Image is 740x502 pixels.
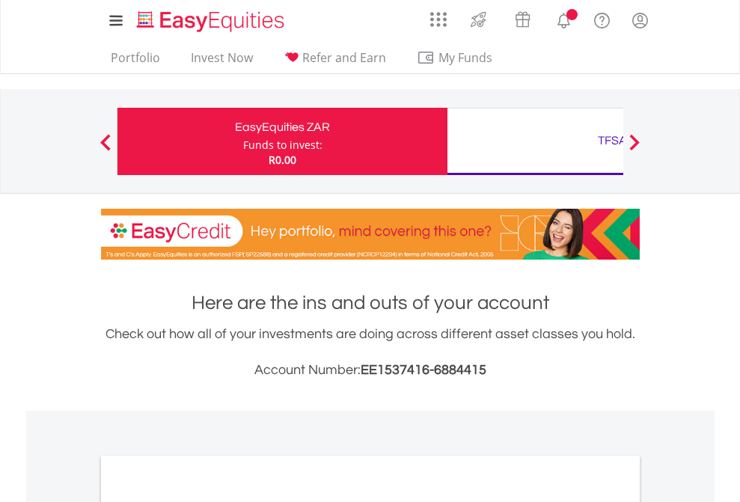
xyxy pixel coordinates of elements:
img: thrive-v2.svg [466,7,491,31]
span: Refer and Earn [302,49,386,66]
button: Previous [91,141,120,156]
a: My Profile [621,4,659,37]
a: AppsGrid [421,4,456,28]
a: Home page [131,4,290,34]
h1: Here are the ins and outs of your account [101,290,640,316]
div: Funds to invest: [243,138,322,153]
a: Refer and Earn [278,50,392,73]
img: grid-menu-icon.svg [430,11,447,28]
button: Next [620,141,649,156]
a: FAQ's and Support [583,4,621,34]
a: Invest Now [185,50,259,73]
div: EasyEquities ZAR [126,117,438,138]
a: Vouchers [501,4,545,31]
span: My Funds [417,48,515,67]
div: Check out how all of your investments are doing across different asset classes you hold. [101,324,640,381]
img: EasyEquities_Logo.png [134,9,290,34]
span: R0.00 [269,153,296,167]
span: EE1537416-6884415 [361,363,486,377]
h3: Account Number: [101,360,640,381]
img: EasyCredit Promotion Banner [101,209,640,260]
a: Portfolio [105,50,166,73]
a: Notifications [545,4,583,34]
img: vouchers-v2.svg [510,7,535,31]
